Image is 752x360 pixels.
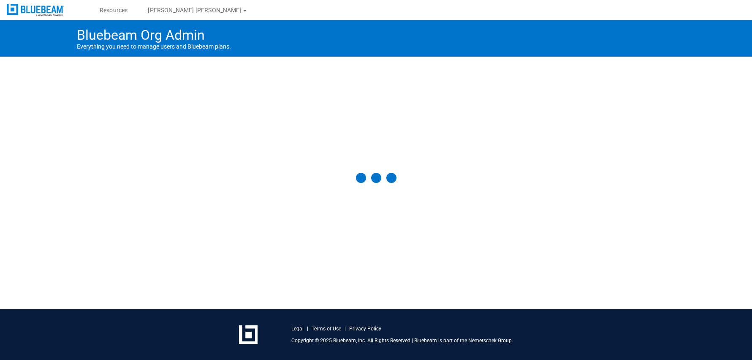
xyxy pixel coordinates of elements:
button: Resources [90,3,138,17]
a: Terms of Use [312,325,341,332]
div: | | [291,325,381,332]
a: Privacy Policy [349,325,381,332]
p: Copyright © 2025 Bluebeam, Inc. All Rights Reserved | Bluebeam is part of the Nemetschek Group. [291,337,513,344]
img: Bluebeam, Inc. [7,4,64,16]
button: [PERSON_NAME] [PERSON_NAME] [138,3,258,17]
a: Legal [291,325,304,332]
h1: Bluebeam Org Admin [77,27,676,43]
div: Everything you need to manage users and Bluebeam plans. [70,20,682,57]
div: undefined [356,173,396,183]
